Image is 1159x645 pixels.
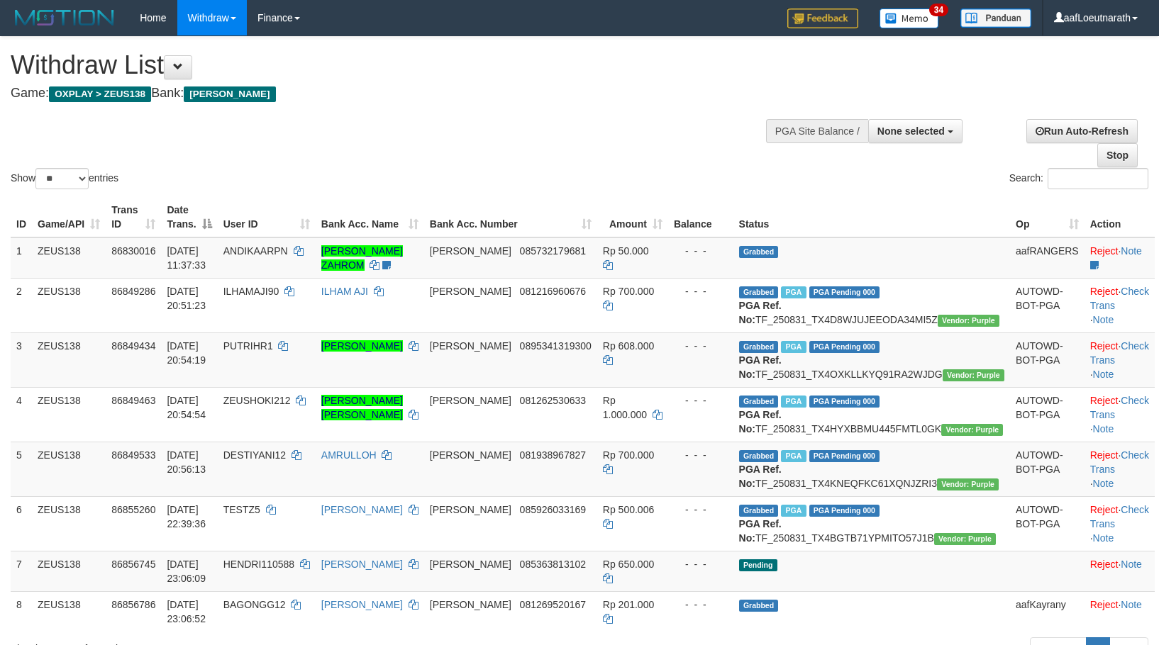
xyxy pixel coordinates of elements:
[603,245,649,257] span: Rp 50.000
[880,9,939,28] img: Button%20Memo.svg
[1010,332,1085,387] td: AUTOWD-BOT-PGA
[1085,551,1155,591] td: ·
[1090,286,1149,311] a: Check Trans
[1093,532,1114,544] a: Note
[1010,237,1085,279] td: aafRANGERS
[223,245,288,257] span: ANDIKAARPN
[674,598,728,612] div: - - -
[597,197,668,237] th: Amount: activate to sort column ascending
[223,559,294,570] span: HENDRI110588
[766,119,868,143] div: PGA Site Balance /
[11,197,32,237] th: ID
[809,396,880,408] span: PGA Pending
[674,557,728,571] div: - - -
[733,197,1010,237] th: Status
[938,315,999,327] span: Vendor URL: https://trx4.1velocity.biz
[674,339,728,353] div: - - -
[739,396,779,408] span: Grabbed
[674,393,728,408] div: - - -
[809,341,880,353] span: PGA Pending
[520,559,586,570] span: Copy 085363813102 to clipboard
[603,504,654,515] span: Rp 500.006
[11,591,32,632] td: 8
[739,300,782,325] b: PGA Ref. No:
[520,599,586,610] span: Copy 081269520167 to clipboard
[733,496,1010,551] td: TF_250831_TX4BGTB71YPMITO57J1B
[809,505,880,517] span: PGA Pending
[739,341,779,353] span: Grabbed
[49,86,151,102] span: OXPLAY > ZEUS138
[520,504,586,515] span: Copy 085926033169 to clipboard
[739,464,782,489] b: PGA Ref. No:
[167,245,206,271] span: [DATE] 11:37:33
[929,4,948,16] span: 34
[520,340,592,352] span: Copy 0895341319300 to clipboard
[316,197,424,237] th: Bank Acc. Name: activate to sort column ascending
[733,442,1010,496] td: TF_250831_TX4KNEQFKC61XQNJZRI3
[668,197,733,237] th: Balance
[603,559,654,570] span: Rp 650.000
[1009,168,1148,189] label: Search:
[1085,332,1155,387] td: · ·
[603,286,654,297] span: Rp 700.000
[430,340,511,352] span: [PERSON_NAME]
[1090,449,1149,475] a: Check Trans
[1026,119,1138,143] a: Run Auto-Refresh
[739,600,779,612] span: Grabbed
[111,559,155,570] span: 86856745
[1010,496,1085,551] td: AUTOWD-BOT-PGA
[167,340,206,366] span: [DATE] 20:54:19
[739,518,782,544] b: PGA Ref. No:
[787,9,858,28] img: Feedback.jpg
[674,448,728,462] div: - - -
[739,505,779,517] span: Grabbed
[1010,442,1085,496] td: AUTOWD-BOT-PGA
[1010,278,1085,332] td: AUTOWD-BOT-PGA
[430,504,511,515] span: [PERSON_NAME]
[223,395,291,406] span: ZEUSHOKI212
[111,286,155,297] span: 86849286
[321,559,403,570] a: [PERSON_NAME]
[1090,395,1149,420] a: Check Trans
[321,340,403,352] a: [PERSON_NAME]
[111,340,155,352] span: 86849434
[1085,442,1155,496] td: · ·
[1090,599,1119,610] a: Reject
[1090,504,1119,515] a: Reject
[520,395,586,406] span: Copy 081262530633 to clipboard
[1085,496,1155,551] td: · ·
[1010,387,1085,442] td: AUTOWD-BOT-PGA
[11,278,32,332] td: 2
[674,503,728,517] div: - - -
[877,125,945,137] span: None selected
[11,442,32,496] td: 5
[781,396,806,408] span: Marked by aafRornrotha
[781,341,806,353] span: Marked by aafRornrotha
[1010,591,1085,632] td: aafKayrany
[223,599,286,610] span: BAGONGG12
[674,284,728,298] div: - - -
[603,599,654,610] span: Rp 201.000
[809,286,880,298] span: PGA Pending
[1090,449,1119,461] a: Reject
[321,245,403,271] a: [PERSON_NAME] ZAHROM
[321,599,403,610] a: [PERSON_NAME]
[223,449,286,461] span: DESTIYANI12
[1085,387,1155,442] td: · ·
[1010,197,1085,237] th: Op: activate to sort column ascending
[11,387,32,442] td: 4
[11,7,118,28] img: MOTION_logo.png
[733,387,1010,442] td: TF_250831_TX4HYXBBMU445FMTL0GK
[868,119,963,143] button: None selected
[223,504,260,515] span: TESTZ5
[11,86,758,101] h4: Game: Bank:
[1097,143,1138,167] a: Stop
[223,286,279,297] span: ILHAMAJI90
[603,449,654,461] span: Rp 700.000
[218,197,316,237] th: User ID: activate to sort column ascending
[934,533,996,545] span: Vendor URL: https://trx4.1velocity.biz
[941,424,1003,436] span: Vendor URL: https://trx4.1velocity.biz
[184,86,275,102] span: [PERSON_NAME]
[111,449,155,461] span: 86849533
[1121,599,1142,610] a: Note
